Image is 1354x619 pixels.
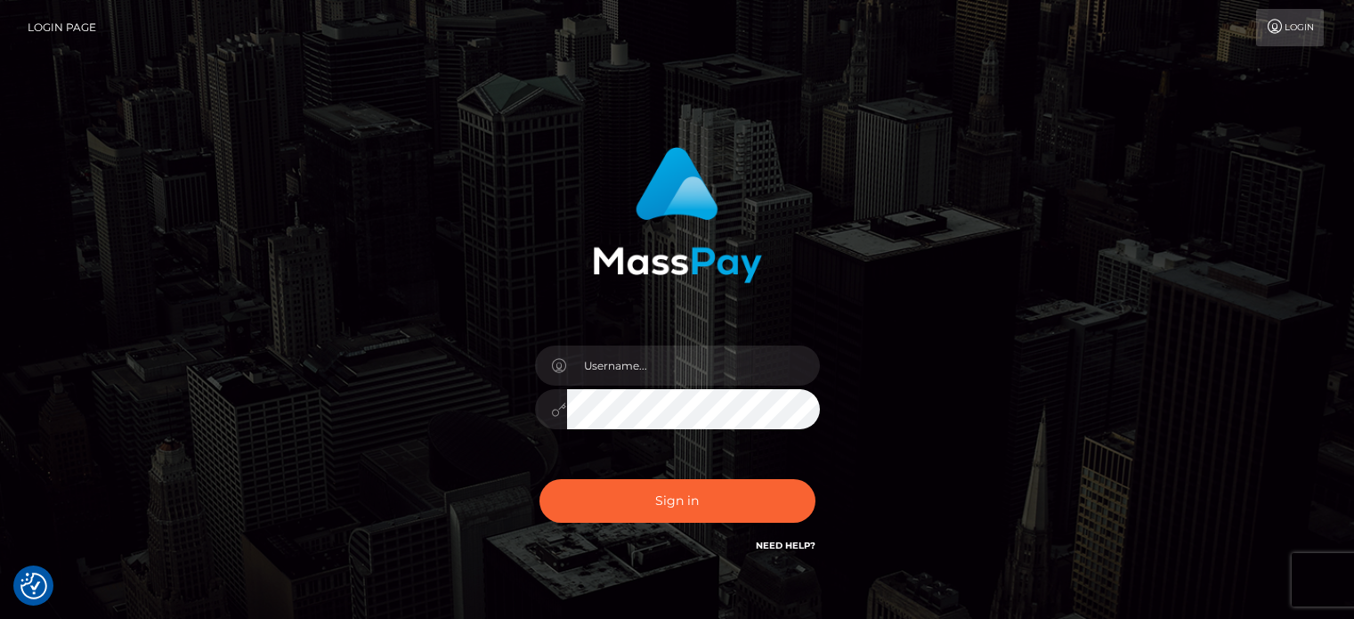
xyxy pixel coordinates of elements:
a: Login Page [28,9,96,46]
button: Consent Preferences [20,573,47,599]
input: Username... [567,346,820,386]
a: Need Help? [756,540,815,551]
img: MassPay Login [593,147,762,283]
button: Sign in [539,479,815,523]
img: Revisit consent button [20,573,47,599]
a: Login [1256,9,1324,46]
